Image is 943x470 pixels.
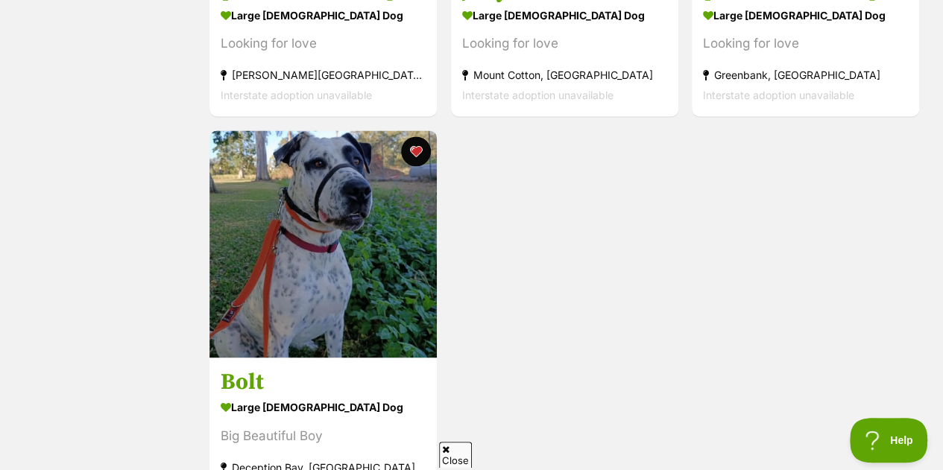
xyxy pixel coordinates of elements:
[221,396,426,418] div: large [DEMOGRAPHIC_DATA] Dog
[221,34,426,54] div: Looking for love
[703,34,908,54] div: Looking for love
[850,418,928,463] iframe: Help Scout Beacon - Open
[462,65,667,85] div: Mount Cotton, [GEOGRAPHIC_DATA]
[462,34,667,54] div: Looking for love
[401,136,431,166] button: favourite
[221,89,372,101] span: Interstate adoption unavailable
[439,442,472,468] span: Close
[221,4,426,26] div: large [DEMOGRAPHIC_DATA] Dog
[209,130,437,358] img: Bolt
[462,4,667,26] div: large [DEMOGRAPHIC_DATA] Dog
[221,425,426,445] div: Big Beautiful Boy
[462,89,614,101] span: Interstate adoption unavailable
[703,4,908,26] div: large [DEMOGRAPHIC_DATA] Dog
[221,368,426,396] h3: Bolt
[703,89,854,101] span: Interstate adoption unavailable
[703,65,908,85] div: Greenbank, [GEOGRAPHIC_DATA]
[221,65,426,85] div: [PERSON_NAME][GEOGRAPHIC_DATA], [GEOGRAPHIC_DATA]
